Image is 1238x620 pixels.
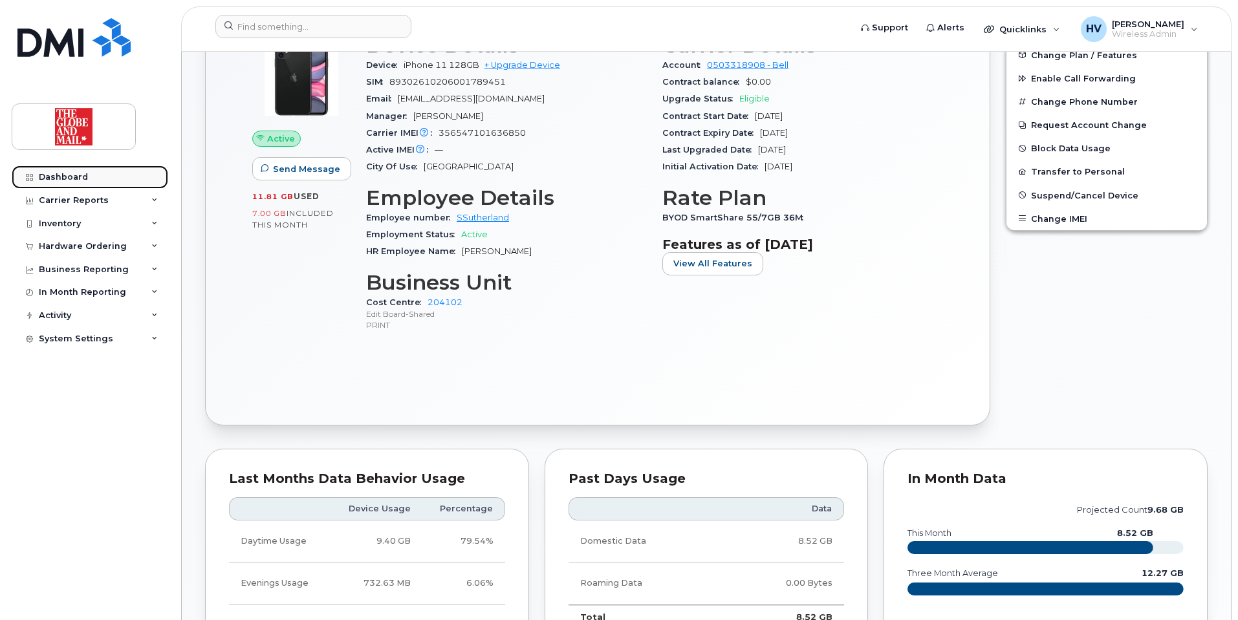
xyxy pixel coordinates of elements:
div: In Month Data [907,473,1184,486]
span: Wireless Admin [1112,29,1184,39]
text: this month [907,528,951,538]
span: Upgrade Status [662,94,739,103]
span: $0.00 [746,77,771,87]
td: 732.63 MB [331,562,422,604]
a: Alerts [917,15,973,41]
span: Active IMEI [366,145,435,155]
span: Email [366,94,398,103]
span: SIM [366,77,389,87]
p: PRINT [366,319,647,330]
span: Enable Call Forwarding [1031,74,1136,83]
span: Contract Start Date [662,111,755,121]
button: Request Account Change [1006,113,1207,136]
span: [PERSON_NAME] [413,111,483,121]
span: [DATE] [760,128,788,138]
h3: Carrier Details [662,34,943,57]
span: [PERSON_NAME] [462,246,532,256]
th: Percentage [422,497,505,520]
span: HR Employee Name [366,246,462,256]
a: SSutherland [457,213,509,222]
a: Support [852,15,917,41]
span: Send Message [273,163,340,175]
td: Domestic Data [569,520,723,562]
span: Quicklinks [999,24,1047,34]
span: [PERSON_NAME] [1112,19,1184,29]
span: View All Features [673,257,752,270]
td: Evenings Usage [229,562,331,604]
button: Block Data Usage [1006,136,1207,160]
h3: Business Unit [366,271,647,294]
button: Suspend/Cancel Device [1006,184,1207,207]
button: Change Phone Number [1006,90,1207,113]
span: included this month [252,208,334,230]
button: Send Message [252,157,351,180]
span: Active [461,230,488,239]
span: HV [1086,21,1102,37]
img: iPhone_11.jpg [263,40,340,118]
text: three month average [907,568,998,578]
a: 204102 [428,297,462,307]
tspan: 9.68 GB [1147,505,1184,515]
th: Device Usage [331,497,422,520]
h3: Device Details [366,34,647,57]
td: Daytime Usage [229,520,331,562]
th: Data [723,497,844,520]
text: 12.27 GB [1142,568,1184,578]
span: 11.81 GB [252,192,294,201]
span: [DATE] [765,162,792,171]
span: [EMAIL_ADDRESS][DOMAIN_NAME] [398,94,545,103]
span: Cost Centre [366,297,428,307]
span: Account [662,60,707,70]
div: Quicklinks [975,16,1069,42]
input: Find something... [215,15,411,38]
td: 9.40 GB [331,520,422,562]
span: Initial Activation Date [662,162,765,171]
span: [DATE] [758,145,786,155]
div: Last Months Data Behavior Usage [229,473,505,486]
td: 6.06% [422,562,505,604]
h3: Features as of [DATE] [662,237,943,252]
span: BYOD SmartShare 55/7GB 36M [662,213,810,222]
span: 356547101636850 [439,128,526,138]
span: Change Plan / Features [1031,50,1137,59]
button: Enable Call Forwarding [1006,67,1207,90]
span: Contract Expiry Date [662,128,760,138]
span: — [435,145,443,155]
span: Suspend/Cancel Device [1031,190,1138,200]
span: Alerts [937,21,964,34]
span: City Of Use [366,162,424,171]
td: 0.00 Bytes [723,562,844,604]
td: 8.52 GB [723,520,844,562]
span: Active [267,133,295,145]
td: Roaming Data [569,562,723,604]
h3: Rate Plan [662,186,943,209]
button: Change Plan / Features [1006,43,1207,67]
span: Contract balance [662,77,746,87]
span: iPhone 11 128GB [404,60,479,70]
span: Last Upgraded Date [662,145,758,155]
span: Employee number [366,213,457,222]
td: 79.54% [422,520,505,562]
tr: Weekdays from 6:00pm to 8:00am [229,562,505,604]
div: Herrera, Victor [1072,16,1207,42]
button: Transfer to Personal [1006,160,1207,183]
span: Eligible [739,94,770,103]
span: Device [366,60,404,70]
span: [GEOGRAPHIC_DATA] [424,162,514,171]
h3: Employee Details [366,186,647,209]
button: Change IMEI [1006,207,1207,230]
span: Support [872,21,908,34]
a: 0503318908 - Bell [707,60,788,70]
text: projected count [1077,505,1184,515]
button: View All Features [662,252,763,275]
span: 89302610206001789451 [389,77,506,87]
a: + Upgrade Device [484,60,560,70]
p: Edit Board-Shared [366,308,647,319]
text: 8.52 GB [1117,528,1153,538]
span: used [294,191,320,201]
div: Past Days Usage [569,473,845,486]
span: Manager [366,111,413,121]
span: Employment Status [366,230,461,239]
span: Carrier IMEI [366,128,439,138]
span: 7.00 GB [252,209,287,218]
